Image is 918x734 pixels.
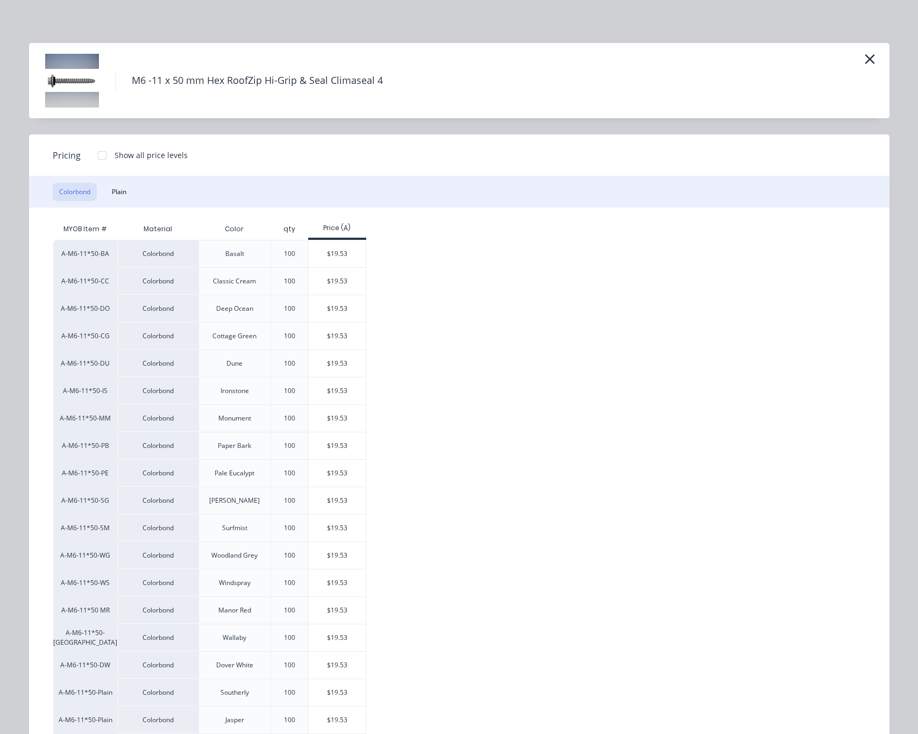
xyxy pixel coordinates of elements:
div: $19.53 [309,240,366,267]
div: Monument [218,414,251,423]
h4: M6 -11 x 50 mm Hex RoofZip Hi-Grip & Seal Climaseal 4 [115,70,399,91]
div: Surfmist [222,523,247,533]
div: Color [216,216,252,243]
div: Colorbond [118,404,198,432]
div: Woodland Grey [211,551,258,560]
div: $19.53 [309,377,366,404]
div: A-M6-11*50-WG [53,541,118,569]
div: $19.53 [309,295,366,322]
div: Wallaby [223,633,246,643]
div: Colorbond [118,322,198,350]
div: A-M6-11*50-CC [53,267,118,295]
div: 100 [284,359,295,368]
div: Dune [226,359,243,368]
div: Colorbond [118,706,198,733]
div: A-M6-11*50-Plain [53,706,118,733]
div: Colorbond [118,350,198,377]
div: $19.53 [309,323,366,350]
div: 100 [284,551,295,560]
div: A-M6-11*50-WS [53,569,118,596]
div: qty [275,216,304,243]
div: Jasper [225,715,244,725]
div: 100 [284,660,295,670]
div: $19.53 [309,652,366,679]
div: $19.53 [309,624,366,651]
div: Colorbond [118,541,198,569]
div: Colorbond [118,624,198,651]
div: $19.53 [309,405,366,432]
div: Colorbond [118,267,198,295]
div: $19.53 [309,460,366,487]
div: Windspray [219,578,251,588]
div: $19.53 [309,542,366,569]
div: $19.53 [309,268,366,295]
div: A-M6-11*50-DO [53,295,118,322]
div: A-M6-11*50-SM [53,514,118,541]
div: $19.53 [309,679,366,706]
div: 100 [284,276,295,286]
div: Ironstone [220,386,249,396]
button: Plain [105,183,133,201]
div: 100 [284,605,295,615]
div: 100 [284,414,295,423]
div: Show all price levels [115,149,188,161]
div: A-M6-11*50-DU [53,350,118,377]
div: Classic Cream [213,276,256,286]
div: 100 [284,578,295,588]
div: 100 [284,441,295,451]
div: Colorbond [118,679,198,706]
div: 100 [284,688,295,697]
div: Dover White [216,660,253,670]
div: Pale Eucalypt [215,468,254,478]
div: $19.53 [309,487,366,514]
div: A-M6-11*50-PB [53,432,118,459]
div: A-M6-11*50-CG [53,322,118,350]
div: A-M6-11*50-[GEOGRAPHIC_DATA] [53,624,118,651]
div: A-M6-11*50-BA [53,240,118,267]
img: M6 -11 x 50 mm Hex RoofZip Hi-Grip & Seal Climaseal 4 [45,54,99,108]
div: Manor Red [218,605,251,615]
div: A-M6-11*50-MM [53,404,118,432]
div: [PERSON_NAME] [209,496,260,505]
div: $19.53 [309,432,366,459]
div: Deep Ocean [216,304,253,313]
div: 100 [284,496,295,505]
div: Colorbond [118,596,198,624]
div: $19.53 [309,350,366,377]
div: $19.53 [309,515,366,541]
div: 100 [284,633,295,643]
div: Southerly [220,688,249,697]
span: Pricing [53,149,81,162]
div: $19.53 [309,597,366,624]
div: Colorbond [118,569,198,596]
div: Colorbond [118,240,198,267]
div: Colorbond [118,295,198,322]
div: A-M6-11*50-SG [53,487,118,514]
div: Price (A) [308,223,367,233]
div: 100 [284,468,295,478]
div: $19.53 [309,707,366,733]
div: Colorbond [118,459,198,487]
div: Colorbond [118,377,198,404]
div: A-M6-11*50-PE [53,459,118,487]
div: A-M6-11*50-IS [53,377,118,404]
div: A-M6-11*50-Plain [53,679,118,706]
div: 100 [284,331,295,341]
div: 100 [284,523,295,533]
div: A-M6-11*50-DW [53,651,118,679]
div: Colorbond [118,651,198,679]
div: Colorbond [118,432,198,459]
div: 100 [284,304,295,313]
div: Colorbond [118,487,198,514]
div: 100 [284,249,295,259]
button: Colorbond [53,183,97,201]
div: Paper Bark [218,441,251,451]
div: Basalt [225,249,244,259]
div: 100 [284,386,295,396]
div: Material [118,218,198,240]
div: A-M6-11*50 MR [53,596,118,624]
div: Cottage Green [212,331,257,341]
div: MYOB Item # [53,218,118,240]
div: Colorbond [118,514,198,541]
div: 100 [284,715,295,725]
